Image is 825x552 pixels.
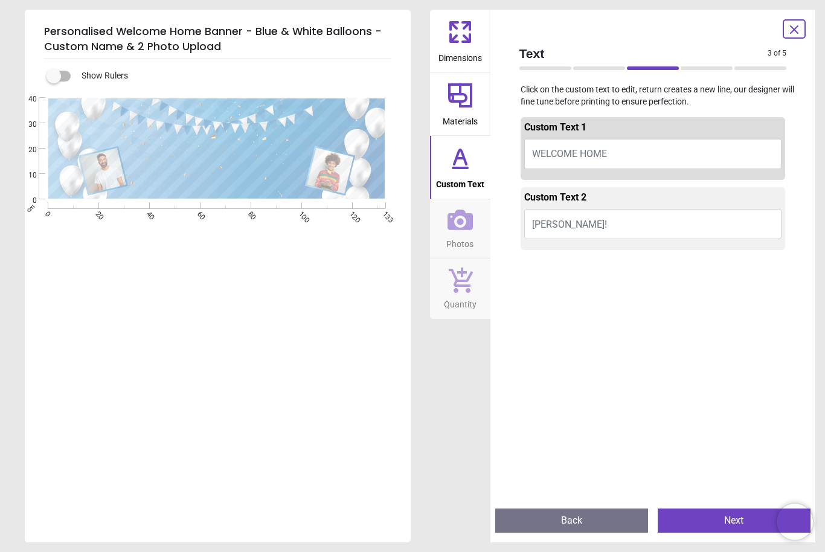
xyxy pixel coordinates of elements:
[14,145,37,155] span: 20
[14,170,37,181] span: 10
[44,19,391,59] h5: Personalised Welcome Home Banner - Blue & White Balloons - Custom Name & 2 Photo Upload
[430,10,490,72] button: Dimensions
[524,139,782,169] button: WELCOME HOME
[14,196,37,206] span: 0
[777,504,813,540] iframe: Brevo live chat
[532,148,607,159] span: WELCOME HOME
[768,48,786,59] span: 3 of 5
[430,136,490,199] button: Custom Text
[443,110,478,128] span: Materials
[510,84,797,108] p: Click on the custom text to edit, return creates a new line, our designer will fine tune before p...
[444,293,477,311] span: Quantity
[430,73,490,136] button: Materials
[658,509,811,533] button: Next
[524,191,586,203] span: Custom Text 2
[430,199,490,258] button: Photos
[524,121,586,133] span: Custom Text 1
[532,219,607,230] span: [PERSON_NAME]!
[524,209,782,239] button: [PERSON_NAME]!
[519,45,768,62] span: Text
[495,509,648,533] button: Back
[430,258,490,319] button: Quantity
[436,173,484,191] span: Custom Text
[14,120,37,130] span: 30
[14,94,37,104] span: 40
[54,69,411,83] div: Show Rulers
[438,47,482,65] span: Dimensions
[446,233,473,251] span: Photos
